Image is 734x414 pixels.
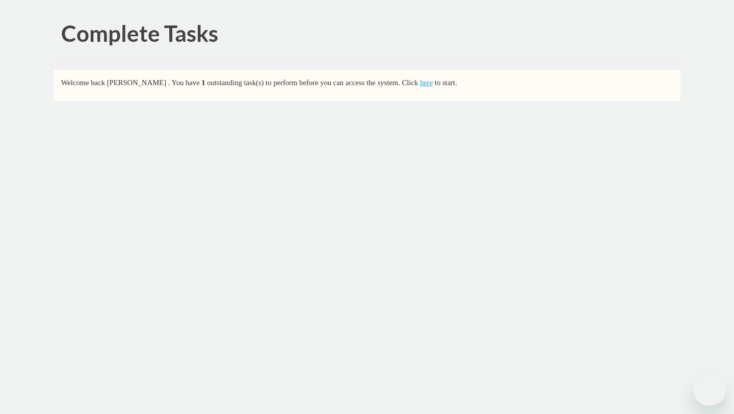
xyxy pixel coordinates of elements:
[693,373,726,406] iframe: Button to launch messaging window
[61,20,218,46] span: Complete Tasks
[168,79,200,87] span: . You have
[420,79,433,87] a: here
[201,79,205,87] span: 1
[61,79,105,87] span: Welcome back
[107,79,166,87] span: [PERSON_NAME]
[207,79,418,87] span: outstanding task(s) to perform before you can access the system. Click
[435,79,457,87] span: to start.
